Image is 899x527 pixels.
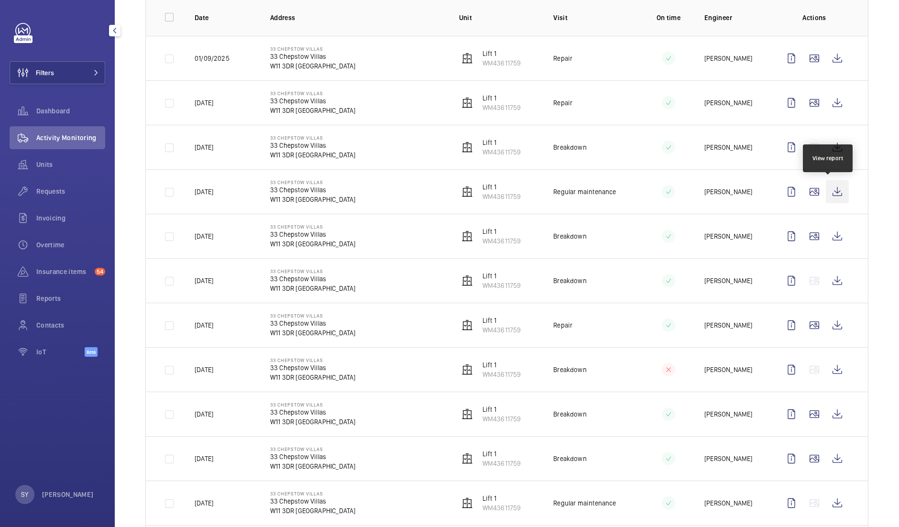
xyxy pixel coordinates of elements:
span: Insurance items [36,267,91,276]
p: SY [21,490,28,499]
p: On time [648,13,689,22]
p: Lift 1 [482,360,521,370]
img: elevator.svg [461,142,473,153]
p: W11 3DR [GEOGRAPHIC_DATA] [270,328,356,338]
p: 33 Chepstow Villas [270,90,356,96]
p: Regular maintenance [553,187,616,197]
span: 54 [95,268,105,275]
p: WM43611759 [482,103,521,112]
span: Units [36,160,105,169]
p: Lift 1 [482,227,521,236]
p: WM43611759 [482,147,521,157]
p: W11 3DR [GEOGRAPHIC_DATA] [270,284,356,293]
p: 33 Chepstow Villas [270,46,356,52]
img: elevator.svg [461,453,473,464]
p: Lift 1 [482,449,521,459]
p: WM43611759 [482,281,521,290]
p: Breakdown [553,365,587,374]
div: View report [812,154,844,163]
p: WM43611759 [482,192,521,201]
p: W11 3DR [GEOGRAPHIC_DATA] [270,417,356,427]
p: 33 Chepstow Villas [270,357,356,363]
img: elevator.svg [461,186,473,198]
p: [DATE] [195,143,213,152]
span: Activity Monitoring [36,133,105,143]
p: 33 Chepstow Villas [270,496,356,506]
p: WM43611759 [482,414,521,424]
p: [PERSON_NAME] [704,231,752,241]
p: [DATE] [195,409,213,419]
span: Filters [36,68,54,77]
p: Breakdown [553,409,587,419]
p: [DATE] [195,498,213,508]
span: Contacts [36,320,105,330]
p: [PERSON_NAME] [704,409,752,419]
p: W11 3DR [GEOGRAPHIC_DATA] [270,373,356,382]
p: W11 3DR [GEOGRAPHIC_DATA] [270,106,356,115]
p: [DATE] [195,365,213,374]
p: 33 Chepstow Villas [270,402,356,407]
p: [PERSON_NAME] [704,143,752,152]
p: Address [270,13,444,22]
p: [PERSON_NAME] [704,187,752,197]
span: Dashboard [36,106,105,116]
span: Reports [36,294,105,303]
p: Engineer [704,13,765,22]
p: 01/09/2025 [195,54,230,63]
p: Lift 1 [482,49,521,58]
p: [PERSON_NAME] [704,454,752,463]
p: 33 Chepstow Villas [270,274,356,284]
p: Lift 1 [482,316,521,325]
p: [DATE] [195,187,213,197]
p: WM43611759 [482,370,521,379]
p: 33 Chepstow Villas [270,52,356,61]
p: 33 Chepstow Villas [270,135,356,141]
img: elevator.svg [461,408,473,420]
p: W11 3DR [GEOGRAPHIC_DATA] [270,195,356,204]
p: 33 Chepstow Villas [270,452,356,461]
p: 33 Chepstow Villas [270,224,356,230]
p: Lift 1 [482,138,521,147]
p: WM43611759 [482,503,521,513]
p: W11 3DR [GEOGRAPHIC_DATA] [270,239,356,249]
button: Filters [10,61,105,84]
p: 33 Chepstow Villas [270,363,356,373]
img: elevator.svg [461,319,473,331]
p: 33 Chepstow Villas [270,318,356,328]
p: Unit [459,13,538,22]
p: [PERSON_NAME] [704,365,752,374]
p: 33 Chepstow Villas [270,141,356,150]
p: [PERSON_NAME] [704,98,752,108]
p: [PERSON_NAME] [704,498,752,508]
img: elevator.svg [461,231,473,242]
p: [PERSON_NAME] [704,320,752,330]
p: Repair [553,320,572,330]
p: [PERSON_NAME] [42,490,94,499]
p: 33 Chepstow Villas [270,96,356,106]
p: [PERSON_NAME] [704,54,752,63]
p: W11 3DR [GEOGRAPHIC_DATA] [270,150,356,160]
p: W11 3DR [GEOGRAPHIC_DATA] [270,61,356,71]
p: Visit [553,13,632,22]
p: 33 Chepstow Villas [270,491,356,496]
p: Breakdown [553,276,587,285]
img: elevator.svg [461,275,473,286]
p: [PERSON_NAME] [704,276,752,285]
span: Invoicing [36,213,105,223]
p: W11 3DR [GEOGRAPHIC_DATA] [270,461,356,471]
p: Repair [553,54,572,63]
p: 33 Chepstow Villas [270,185,356,195]
p: WM43611759 [482,58,521,68]
p: WM43611759 [482,325,521,335]
p: 33 Chepstow Villas [270,268,356,274]
p: [DATE] [195,276,213,285]
p: Lift 1 [482,494,521,503]
p: 33 Chepstow Villas [270,230,356,239]
p: Breakdown [553,454,587,463]
p: Lift 1 [482,271,521,281]
p: [DATE] [195,454,213,463]
p: 33 Chepstow Villas [270,407,356,417]
span: Overtime [36,240,105,250]
p: Lift 1 [482,405,521,414]
p: [DATE] [195,320,213,330]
